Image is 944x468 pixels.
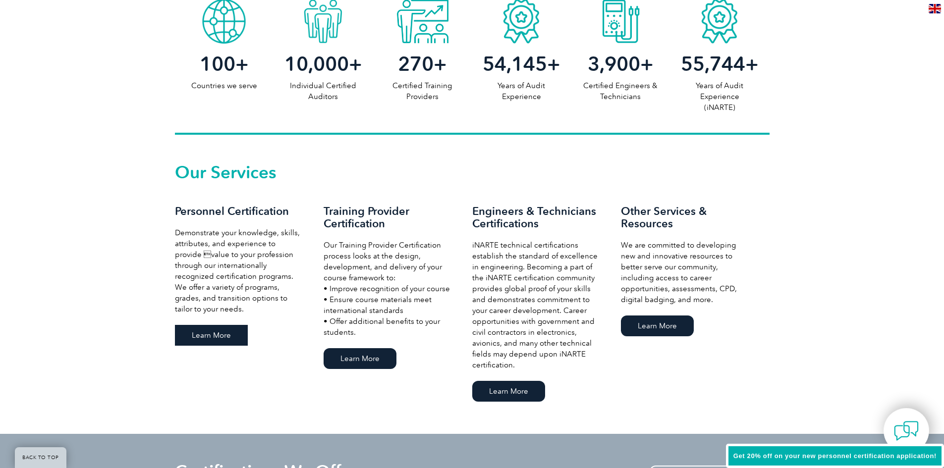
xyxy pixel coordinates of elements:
[472,205,601,230] h3: Engineers & Technicians Certifications
[175,325,248,346] a: Learn More
[175,205,304,217] h3: Personnel Certification
[472,80,571,102] p: Years of Audit Experience
[274,80,373,102] p: Individual Certified Auditors
[175,80,274,91] p: Countries we serve
[681,52,745,76] span: 55,744
[472,381,545,402] a: Learn More
[324,240,452,338] p: Our Training Provider Certification process looks at the design, development, and delivery of you...
[398,52,434,76] span: 270
[373,80,472,102] p: Certified Training Providers
[670,80,769,113] p: Years of Audit Experience (iNARTE)
[175,164,770,180] h2: Our Services
[571,80,670,102] p: Certified Engineers & Technicians
[472,240,601,370] p: iNARTE technical certifications establish the standard of excellence in engineering. Becoming a p...
[324,205,452,230] h3: Training Provider Certification
[373,56,472,72] h2: +
[733,452,937,460] span: Get 20% off on your new personnel certification application!
[15,447,66,468] a: BACK TO TOP
[588,52,640,76] span: 3,900
[284,52,349,76] span: 10,000
[175,56,274,72] h2: +
[274,56,373,72] h2: +
[175,227,304,314] p: Demonstrate your knowledge, skills, attributes, and experience to provide value to your professi...
[670,56,769,72] h2: +
[621,205,750,230] h3: Other Services & Resources
[472,56,571,72] h2: +
[621,315,694,336] a: Learn More
[621,240,750,305] p: We are committed to developing new and innovative resources to better serve our community, includ...
[200,52,235,76] span: 100
[571,56,670,72] h2: +
[929,4,941,13] img: en
[483,52,547,76] span: 54,145
[324,348,396,369] a: Learn More
[894,418,919,443] img: contact-chat.png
